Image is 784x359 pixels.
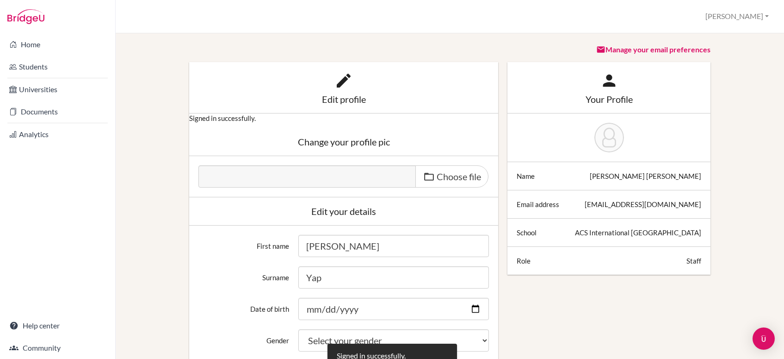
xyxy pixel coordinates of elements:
div: Your Profile [517,94,701,104]
div: Staff [686,256,701,265]
div: Edit profile [198,94,489,104]
label: Gender [194,329,294,345]
span: Choose file [437,171,481,182]
a: Manage your email preferences [596,45,710,54]
div: Email address [517,200,559,209]
div: Name [517,171,535,181]
div: [PERSON_NAME] [PERSON_NAME] [590,171,701,181]
label: First name [194,235,294,251]
img: Bridge-U [7,9,44,24]
a: Help center [2,316,113,335]
div: Change your profile pic [198,137,489,146]
a: Students [2,57,113,76]
a: Community [2,339,113,357]
div: Open Intercom Messenger [753,328,775,350]
div: School [517,228,537,237]
a: Universities [2,80,113,99]
div: Role [517,256,531,265]
label: Surname [194,266,294,282]
div: ACS International [GEOGRAPHIC_DATA] [575,228,701,237]
p: Signed in successfully. [189,113,499,123]
div: [EMAIL_ADDRESS][DOMAIN_NAME] [585,200,701,209]
div: Edit your details [198,207,489,216]
img: Lin Lin Yap [594,123,624,152]
a: Analytics [2,125,113,144]
a: Documents [2,102,113,121]
button: [PERSON_NAME] [701,8,773,25]
label: Date of birth [194,298,294,314]
a: Home [2,35,113,54]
